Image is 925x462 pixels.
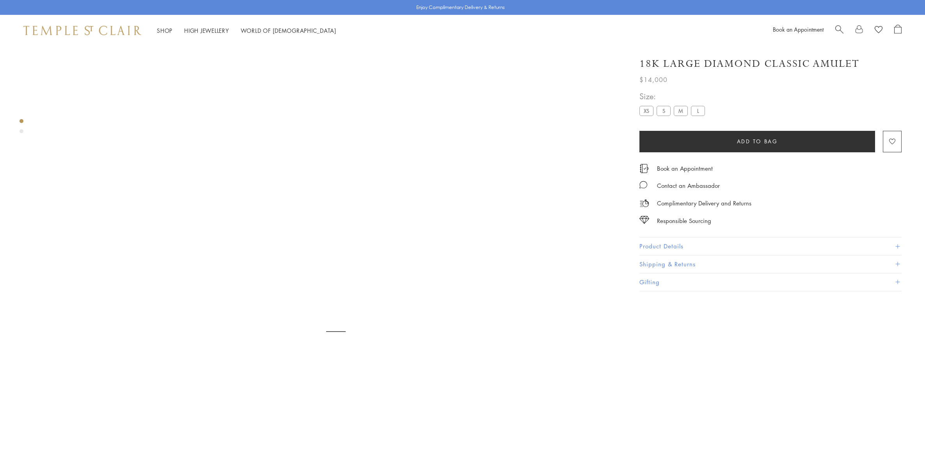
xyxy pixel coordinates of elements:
span: Add to bag [737,137,778,146]
div: Responsible Sourcing [657,216,711,226]
label: XS [639,106,653,116]
label: L [691,106,705,116]
img: MessageIcon-01_2.svg [639,181,647,189]
h1: 18K Large Diamond Classic Amulet [639,57,859,71]
img: icon_appointment.svg [639,164,649,173]
span: Size: [639,90,708,103]
a: View Wishlist [875,25,882,36]
img: icon_delivery.svg [639,198,649,208]
img: Temple St. Clair [23,26,141,35]
p: Complimentary Delivery and Returns [657,198,751,208]
a: World of [DEMOGRAPHIC_DATA]World of [DEMOGRAPHIC_DATA] [241,27,336,34]
label: S [657,106,671,116]
a: Open Shopping Bag [894,25,902,36]
a: Book an Appointment [657,164,713,173]
button: Product Details [639,237,902,255]
button: Gifting [639,273,902,291]
a: High JewelleryHigh Jewellery [184,27,229,34]
button: Add to bag [639,131,875,152]
img: icon_sourcing.svg [639,216,649,224]
nav: Main navigation [157,26,336,36]
div: Product gallery navigation [20,117,23,139]
a: Book an Appointment [773,25,824,33]
p: Enjoy Complimentary Delivery & Returns [416,4,505,11]
a: ShopShop [157,27,172,34]
a: Search [835,25,843,36]
label: M [674,106,688,116]
button: Shipping & Returns [639,255,902,273]
span: $14,000 [639,75,668,85]
div: Contact an Ambassador [657,181,720,191]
